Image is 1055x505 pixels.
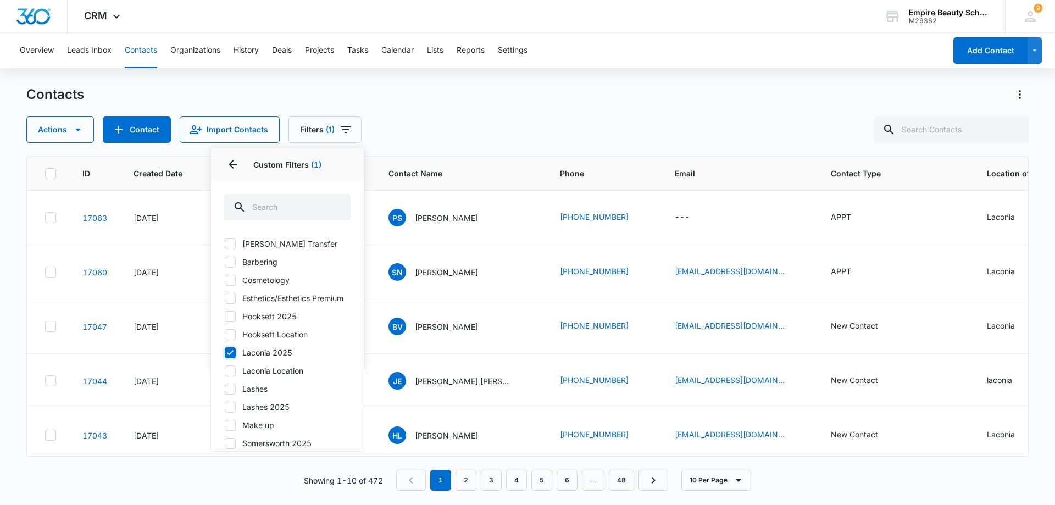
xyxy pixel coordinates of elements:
[953,37,1028,64] button: Add Contact
[675,374,804,387] div: Email - jessenavoy@gmail.com - Select to Edit Field
[1034,4,1042,13] span: 9
[311,160,321,169] span: (1)
[560,320,629,331] a: [PHONE_NUMBER]
[560,429,648,442] div: Phone - (603) 832-6219 - Select to Edit Field
[304,475,383,486] p: Showing 1-10 of 472
[224,310,351,322] label: Hooksett 2025
[326,126,335,134] span: (1)
[388,426,406,444] span: HL
[388,209,498,226] div: Contact Name - Pam Sciglimpaglia - Select to Edit Field
[224,274,351,286] label: Cosmetology
[427,33,443,68] button: Lists
[134,212,198,224] div: [DATE]
[415,267,478,278] p: [PERSON_NAME]
[103,116,171,143] button: Add Contact
[170,33,220,68] button: Organizations
[831,374,898,387] div: Contact Type - New Contact - Select to Edit Field
[82,213,107,223] a: Navigate to contact details page for Pam Sciglimpaglia
[675,211,709,224] div: Email - - Select to Edit Field
[560,374,629,386] a: [PHONE_NUMBER]
[20,33,54,68] button: Overview
[305,33,334,68] button: Projects
[609,470,634,491] a: Page 48
[347,33,368,68] button: Tasks
[987,211,1015,223] div: Laconia
[987,429,1015,440] div: Laconia
[1011,86,1029,103] button: Actions
[909,8,989,17] div: account name
[531,470,552,491] a: Page 5
[82,168,91,179] span: ID
[675,168,789,179] span: Email
[681,470,751,491] button: 10 Per Page
[675,374,785,386] a: [EMAIL_ADDRESS][DOMAIN_NAME]
[675,429,804,442] div: Email - lafoehunter420@gmail.com - Select to Edit Field
[224,159,351,170] p: Custom Filters
[831,320,898,333] div: Contact Type - New Contact - Select to Edit Field
[560,320,648,333] div: Phone - (802) 745-7697 - Select to Edit Field
[272,33,292,68] button: Deals
[396,470,668,491] nav: Pagination
[831,168,945,179] span: Contact Type
[234,33,259,68] button: History
[987,374,1032,387] div: Location of Interest (for FB ad integration) - laconia - Select to Edit Field
[388,209,406,226] span: PS
[874,116,1029,143] input: Search Contacts
[987,429,1035,442] div: Location of Interest (for FB ad integration) - Laconia - Select to Edit Field
[388,263,498,281] div: Contact Name - Shayleigh Nash - Select to Edit Field
[675,429,785,440] a: [EMAIL_ADDRESS][DOMAIN_NAME]
[987,265,1035,279] div: Location of Interest (for FB ad integration) - Laconia - Select to Edit Field
[987,211,1035,224] div: Location of Interest (for FB ad integration) - Laconia - Select to Edit Field
[430,470,451,491] em: 1
[831,265,851,277] div: APPT
[831,211,851,223] div: APPT
[831,265,871,279] div: Contact Type - APPT - Select to Edit Field
[224,347,351,358] label: Laconia 2025
[26,116,94,143] button: Actions
[26,86,84,103] h1: Contacts
[831,374,878,386] div: New Contact
[82,376,107,386] a: Navigate to contact details page for Jess Evelyn Navoy
[560,374,648,387] div: Phone - +1 (603) 729-6680 - Select to Edit Field
[224,437,351,449] label: Somersworth 2025
[831,320,878,331] div: New Contact
[1034,4,1042,13] div: notifications count
[456,470,476,491] a: Page 2
[224,365,351,376] label: Laconia Location
[224,238,351,249] label: [PERSON_NAME] Transfer
[381,33,414,68] button: Calendar
[987,265,1015,277] div: Laconia
[675,211,690,224] div: ---
[224,419,351,431] label: Make up
[82,322,107,331] a: Navigate to contact details page for Becka Valdez
[224,256,351,268] label: Barbering
[481,470,502,491] a: Page 3
[288,116,362,143] button: Filters
[82,268,107,277] a: Navigate to contact details page for Shayleigh Nash
[224,401,351,413] label: Lashes 2025
[388,372,406,390] span: JE
[560,168,632,179] span: Phone
[831,429,898,442] div: Contact Type - New Contact - Select to Edit Field
[557,470,578,491] a: Page 6
[388,426,498,444] div: Contact Name - Hunter Lafoe - Select to Edit Field
[987,320,1015,331] div: Laconia
[82,431,107,440] a: Navigate to contact details page for Hunter Lafoe
[675,320,785,331] a: [EMAIL_ADDRESS][DOMAIN_NAME]
[388,318,406,335] span: BV
[134,430,198,441] div: [DATE]
[909,17,989,25] div: account id
[388,372,534,390] div: Contact Name - Jess Evelyn Navoy - Select to Edit Field
[987,320,1035,333] div: Location of Interest (for FB ad integration) - Laconia - Select to Edit Field
[415,321,478,332] p: [PERSON_NAME]
[560,265,648,279] div: Phone - +1 (603) 273-8047 - Select to Edit Field
[498,33,527,68] button: Settings
[415,212,478,224] p: [PERSON_NAME]
[457,33,485,68] button: Reports
[415,375,514,387] p: [PERSON_NAME] [PERSON_NAME]
[224,383,351,395] label: Lashes
[415,430,478,441] p: [PERSON_NAME]
[134,267,198,278] div: [DATE]
[224,329,351,340] label: Hooksett Location
[675,265,804,279] div: Email - shaydotti7@icloud.com - Select to Edit Field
